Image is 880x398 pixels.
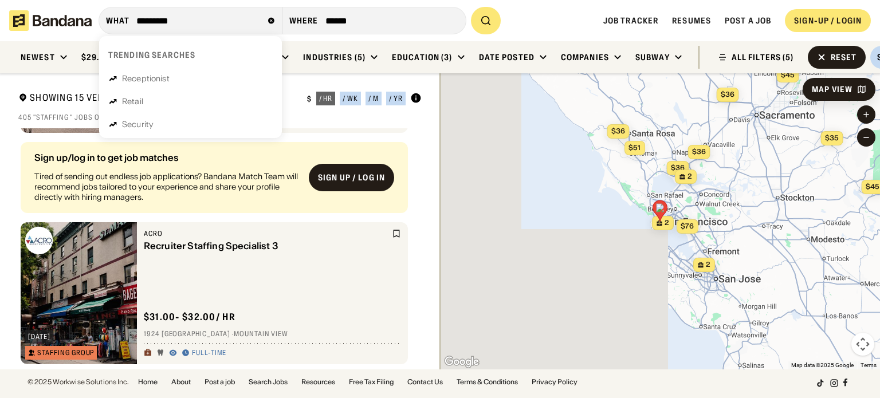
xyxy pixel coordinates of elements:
[192,349,227,358] div: Full-time
[389,95,403,102] div: / yr
[144,330,401,339] div: 1924 [GEOGRAPHIC_DATA] · Mountain View
[144,311,235,323] div: $ 31.00 - $32.00 / hr
[108,50,195,60] div: Trending searches
[28,333,50,340] div: [DATE]
[25,227,53,254] img: Acro logo
[603,15,658,26] a: Job Tracker
[289,15,319,26] div: Where
[831,53,857,61] div: Reset
[171,379,191,385] a: About
[825,133,839,142] span: $35
[687,172,692,182] span: 2
[34,153,300,171] div: Sign up/log in to get job matches
[368,95,379,102] div: / m
[672,15,711,26] a: Resumes
[851,333,874,356] button: Map camera controls
[122,74,170,82] div: Receptionist
[681,222,694,230] span: $76
[144,229,390,238] div: Acro
[628,143,641,152] span: $51
[732,53,794,61] div: ALL FILTERS (5)
[122,120,154,128] div: Security
[301,379,335,385] a: Resources
[457,379,518,385] a: Terms & Conditions
[791,362,854,368] span: Map data ©2025 Google
[106,15,129,26] div: what
[706,260,710,270] span: 2
[635,52,670,62] div: Subway
[318,172,385,183] div: Sign up / Log in
[725,15,771,26] a: Post a job
[37,349,94,356] div: Staffing Group
[561,52,609,62] div: Companies
[812,85,852,93] div: Map View
[18,92,298,106] div: Showing 15 Verified Jobs
[18,128,422,369] div: grid
[9,10,92,31] img: Bandana logotype
[21,52,55,62] div: Newest
[794,15,862,26] div: SIGN-UP / LOGIN
[392,52,453,62] div: Education (3)
[861,362,877,368] a: Terms (opens in new tab)
[343,95,358,102] div: / wk
[138,379,158,385] a: Home
[611,127,625,135] span: $36
[692,147,706,156] span: $36
[721,90,734,98] span: $36
[307,94,312,104] div: $
[205,379,235,385] a: Post a job
[407,379,443,385] a: Contact Us
[866,182,879,191] span: $45
[27,379,129,385] div: © 2025 Workwise Solutions Inc.
[122,97,143,105] div: Retail
[665,218,669,228] span: 2
[443,354,481,369] a: Open this area in Google Maps (opens a new window)
[81,52,187,62] div: $29.00 to $100.00 / hour
[249,379,288,385] a: Search Jobs
[303,52,366,62] div: Industries (5)
[443,354,481,369] img: Google
[319,95,333,102] div: / hr
[34,171,300,203] div: Tired of sending out endless job applications? Bandana Match Team will recommend jobs tailored to...
[479,52,535,62] div: Date Posted
[532,379,577,385] a: Privacy Policy
[781,70,795,79] span: $45
[144,241,390,251] div: Recruiter Staffing Specialist 3
[349,379,394,385] a: Free Tax Filing
[18,113,422,122] div: 405 "staffing " jobs on [DOMAIN_NAME]
[671,163,685,172] span: $36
